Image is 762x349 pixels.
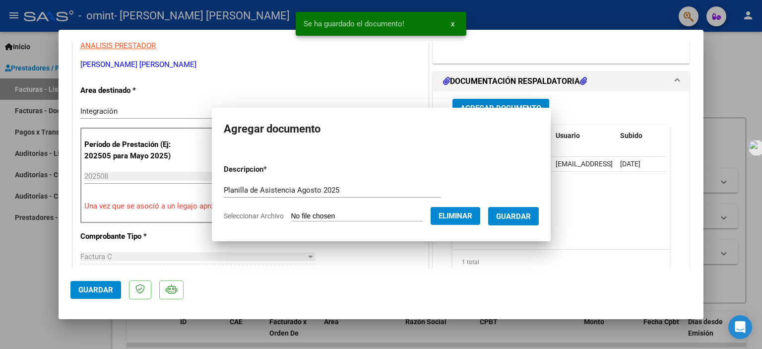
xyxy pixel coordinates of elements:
[728,315,752,339] div: Open Intercom Messenger
[224,164,318,175] p: Descripcion
[84,139,184,161] p: Período de Prestación (Ej: 202505 para Mayo 2025)
[431,207,480,225] button: Eliminar
[496,212,531,221] span: Guardar
[224,212,284,220] span: Seleccionar Archivo
[556,132,580,140] span: Usuario
[439,211,472,220] span: Eliminar
[620,132,642,140] span: Subido
[488,207,539,225] button: Guardar
[80,85,183,96] p: Area destinado *
[78,285,113,294] span: Guardar
[451,19,454,28] span: x
[460,104,541,113] span: Agregar Documento
[433,91,689,297] div: DOCUMENTACIÓN RESPALDATORIA
[620,160,640,168] span: [DATE]
[224,120,539,139] h2: Agregar documento
[304,19,404,29] span: Se ha guardado el documento!
[84,201,417,212] p: Una vez que se asoció a un legajo aprobado no se puede cambiar el período de prestación.
[80,252,112,261] span: Factura C
[443,75,587,87] h1: DOCUMENTACIÓN RESPALDATORIA
[433,71,689,91] mat-expansion-panel-header: DOCUMENTACIÓN RESPALDATORIA
[452,99,549,117] button: Agregar Documento
[70,281,121,299] button: Guardar
[80,231,183,242] p: Comprobante Tipo *
[80,107,118,116] span: Integración
[80,59,421,70] p: [PERSON_NAME] [PERSON_NAME]
[452,250,670,275] div: 1 total
[80,41,156,50] span: ANALISIS PRESTADOR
